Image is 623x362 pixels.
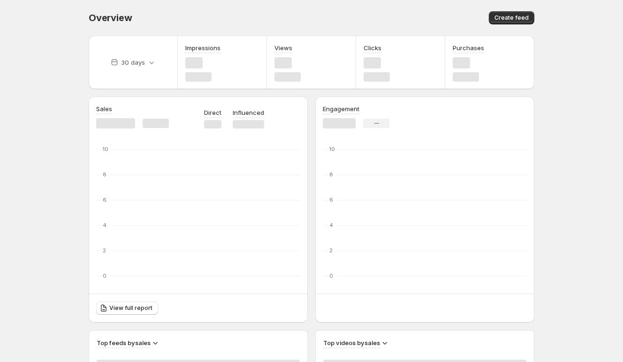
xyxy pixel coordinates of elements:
span: Create feed [494,14,529,22]
text: 0 [103,272,106,279]
a: View full report [96,302,158,315]
p: 30 days [121,58,145,67]
h3: Top videos by sales [323,338,380,347]
span: View full report [109,304,152,312]
text: 6 [103,196,106,203]
text: 4 [103,222,106,228]
text: 10 [103,146,108,152]
h3: Top feeds by sales [97,338,151,347]
p: Direct [204,108,221,117]
span: Overview [89,12,132,23]
text: 6 [329,196,333,203]
text: 4 [329,222,333,228]
h3: Clicks [364,43,381,53]
text: 0 [329,272,333,279]
text: 10 [329,146,335,152]
text: 2 [103,247,106,254]
h3: Sales [96,104,112,113]
h3: Purchases [453,43,484,53]
text: 8 [103,171,106,178]
button: Create feed [489,11,534,24]
p: Influenced [233,108,264,117]
text: 8 [329,171,333,178]
h3: Impressions [185,43,220,53]
h3: Engagement [323,104,359,113]
h3: Views [274,43,292,53]
text: 2 [329,247,333,254]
